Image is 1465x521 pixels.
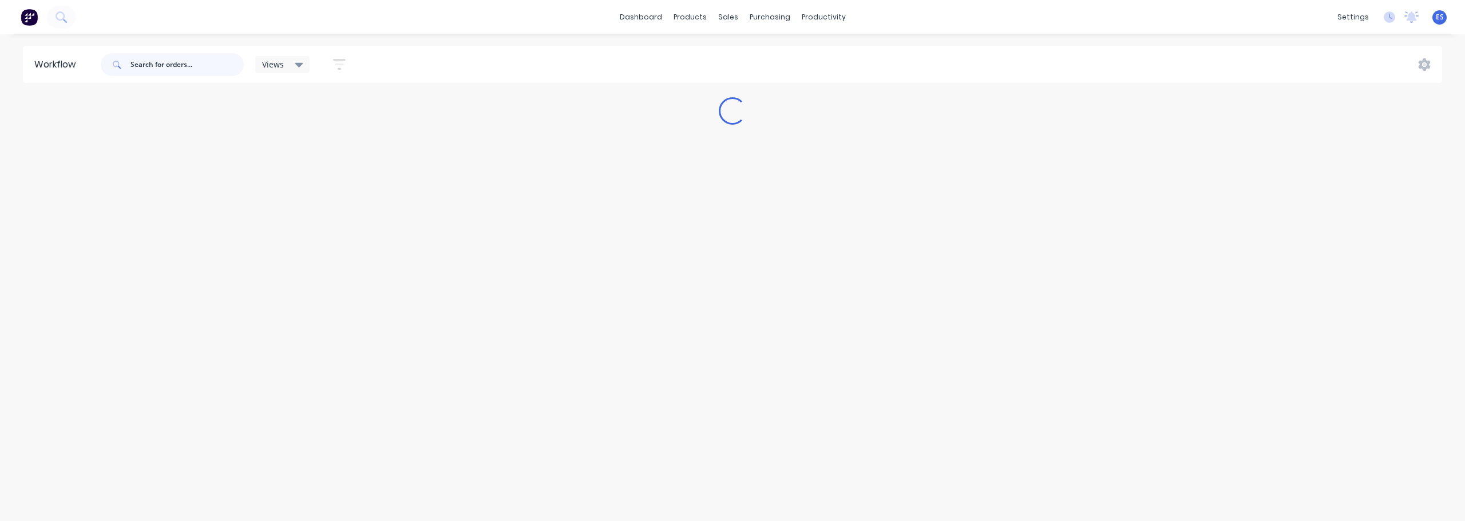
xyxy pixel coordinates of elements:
[712,9,744,26] div: sales
[21,9,38,26] img: Factory
[796,9,852,26] div: productivity
[668,9,712,26] div: products
[614,9,668,26] a: dashboard
[130,53,244,76] input: Search for orders...
[1436,12,1444,22] span: ES
[1332,9,1375,26] div: settings
[744,9,796,26] div: purchasing
[34,58,81,71] div: Workflow
[262,58,284,70] span: Views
